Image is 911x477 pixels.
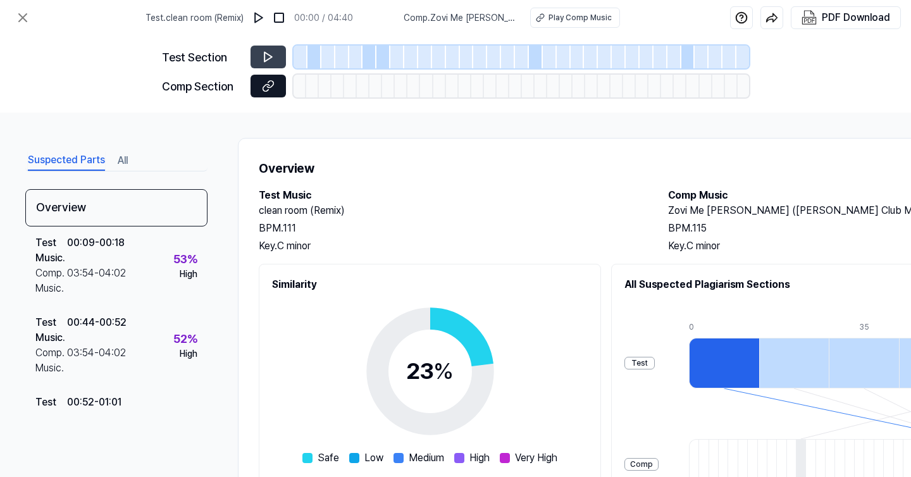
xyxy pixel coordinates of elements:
[67,235,125,266] div: 00:09 - 00:18
[67,315,127,345] div: 00:44 - 00:52
[35,315,67,345] div: Test Music .
[146,11,244,25] span: Test . clean room (Remix)
[259,188,643,203] h2: Test Music
[689,321,759,333] div: 0
[822,9,890,26] div: PDF Download
[404,11,515,25] span: Comp . Zovi Me [PERSON_NAME] ([PERSON_NAME] Club Mix)
[802,10,817,25] img: PDF Download
[35,266,67,296] div: Comp. Music .
[765,11,778,24] img: share
[406,354,454,388] div: 23
[162,49,243,66] div: Test Section
[318,450,339,466] span: Safe
[515,450,557,466] span: Very High
[409,450,444,466] span: Medium
[67,345,126,376] div: 03:54 - 04:02
[548,12,612,23] div: Play Comp Music
[364,450,383,466] span: Low
[35,345,67,376] div: Comp. Music .
[28,151,105,171] button: Suspected Parts
[162,78,243,95] div: Comp Section
[173,251,197,268] div: 53 %
[530,8,620,28] button: Play Comp Music
[272,277,588,292] h2: Similarity
[67,266,126,296] div: 03:54 - 04:02
[259,221,643,236] div: BPM. 111
[799,7,893,28] button: PDF Download
[259,238,643,254] div: Key. C minor
[735,11,748,24] img: help
[252,11,265,24] img: play
[469,450,490,466] span: High
[294,11,353,25] div: 00:00 / 04:40
[259,203,643,218] h2: clean room (Remix)
[173,330,197,347] div: 52 %
[624,357,655,369] div: Test
[35,395,67,425] div: Test Music .
[35,235,67,266] div: Test Music .
[624,458,659,471] div: Comp
[118,151,128,171] button: All
[180,347,197,361] div: High
[67,395,121,425] div: 00:52 - 01:01
[273,11,285,24] img: stop
[180,268,197,281] div: High
[25,189,208,226] div: Overview
[433,357,454,385] span: %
